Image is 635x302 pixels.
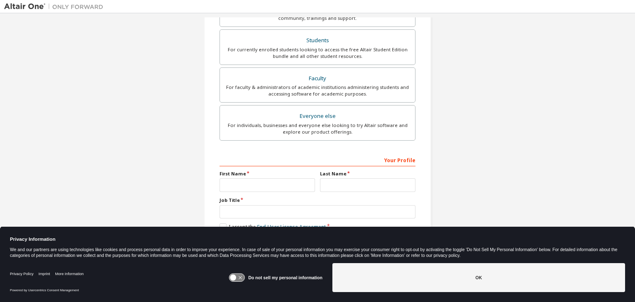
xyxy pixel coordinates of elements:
[220,223,326,230] label: I accept the
[225,84,410,97] div: For faculty & administrators of academic institutions administering students and accessing softwa...
[220,197,415,204] label: Job Title
[225,122,410,135] div: For individuals, businesses and everyone else looking to try Altair software and explore our prod...
[257,223,326,230] a: End-User License Agreement
[225,46,410,60] div: For currently enrolled students looking to access the free Altair Student Edition bundle and all ...
[220,170,315,177] label: First Name
[225,110,410,122] div: Everyone else
[225,73,410,84] div: Faculty
[220,153,415,166] div: Your Profile
[320,170,415,177] label: Last Name
[225,35,410,46] div: Students
[4,2,107,11] img: Altair One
